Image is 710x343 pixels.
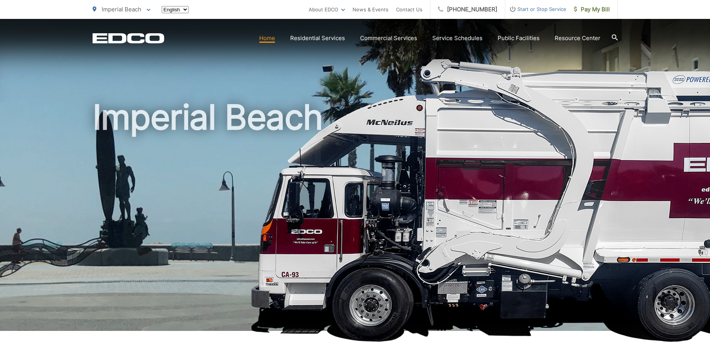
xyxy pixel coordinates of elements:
[259,34,275,43] a: Home
[360,34,417,43] a: Commercial Services
[498,34,540,43] a: Public Facilities
[353,5,388,14] a: News & Events
[396,5,422,14] a: Contact Us
[93,33,164,43] a: EDCD logo. Return to the homepage.
[290,34,345,43] a: Residential Services
[102,6,141,13] span: Imperial Beach
[432,34,483,43] a: Service Schedules
[309,5,345,14] a: About EDCO
[574,5,610,14] span: Pay My Bill
[162,6,189,13] select: Select a language
[555,34,600,43] a: Resource Center
[93,98,618,338] h1: Imperial Beach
